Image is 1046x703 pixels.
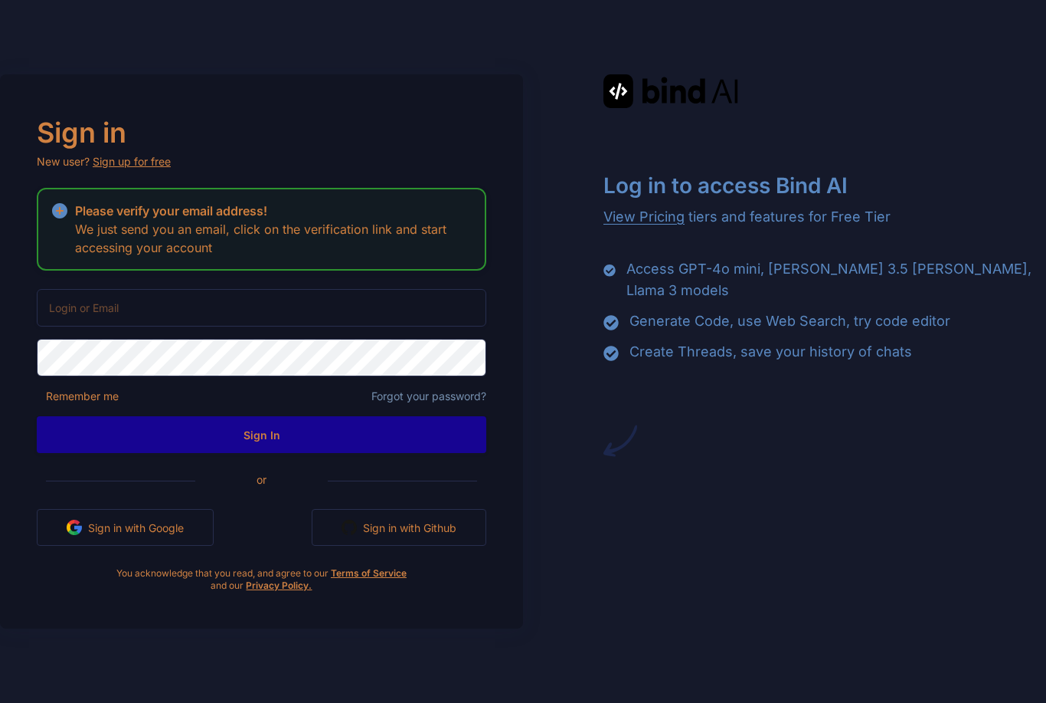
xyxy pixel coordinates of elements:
h2: Sign in [37,120,486,145]
p: New user? [37,154,486,188]
a: Privacy Policy. [246,580,312,591]
span: View Pricing [603,209,685,225]
img: google [67,520,82,535]
a: Terms of Service [331,567,407,579]
span: or [195,461,328,498]
img: arrow [603,424,637,458]
button: Sign in with Github [312,509,486,546]
img: github [342,520,357,535]
button: Sign In [37,416,486,453]
p: Access GPT-4o mini, [PERSON_NAME] 3.5 [PERSON_NAME], Llama 3 models [626,258,1046,301]
p: tiers and features for Free Tier [603,206,1046,228]
input: Login or Email [37,289,486,327]
div: You acknowledge that you read, and agree to our and our [112,558,411,592]
span: Forgot your password? [371,389,486,404]
h3: We just send you an email, click on the verification link and start accessing your account [75,220,472,257]
h2: Log in to access Bind AI [603,169,1046,202]
p: Create Threads, save your history of chats [629,341,912,363]
span: Remember me [37,389,119,404]
img: Bind AI logo [603,74,738,108]
button: Sign in with Google [37,509,214,546]
h2: Please verify your email address! [75,202,472,220]
p: Generate Code, use Web Search, try code editor [629,310,950,332]
div: Sign up for free [93,154,171,169]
